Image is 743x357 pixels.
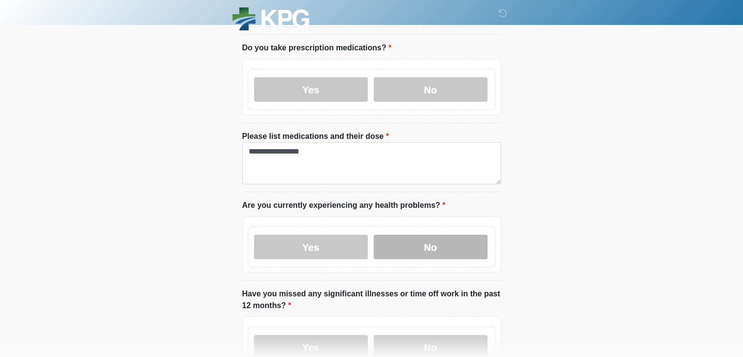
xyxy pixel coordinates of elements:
[254,77,368,102] label: Yes
[374,235,488,259] label: No
[233,7,309,33] img: KPG Healthcare Logo
[242,288,501,312] label: Have you missed any significant illnesses or time off work in the past 12 months?
[242,131,389,142] label: Please list medications and their dose
[242,42,392,54] label: Do you take prescription medications?
[374,77,488,102] label: No
[254,235,368,259] label: Yes
[242,200,446,211] label: Are you currently experiencing any health problems?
